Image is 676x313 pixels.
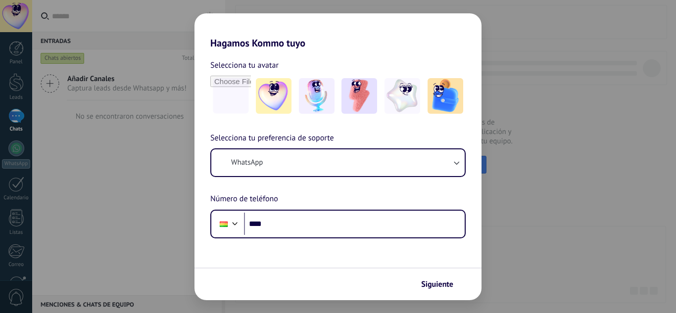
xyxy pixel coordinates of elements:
[421,281,453,288] span: Siguiente
[428,78,463,114] img: -5.jpeg
[211,149,465,176] button: WhatsApp
[299,78,335,114] img: -2.jpeg
[417,276,467,293] button: Siguiente
[231,158,263,168] span: WhatsApp
[385,78,420,114] img: -4.jpeg
[256,78,291,114] img: -1.jpeg
[214,214,233,234] div: Bolivia: + 591
[210,193,278,206] span: Número de teléfono
[194,13,482,49] h2: Hagamos Kommo tuyo
[341,78,377,114] img: -3.jpeg
[210,59,279,72] span: Selecciona tu avatar
[210,132,334,145] span: Selecciona tu preferencia de soporte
